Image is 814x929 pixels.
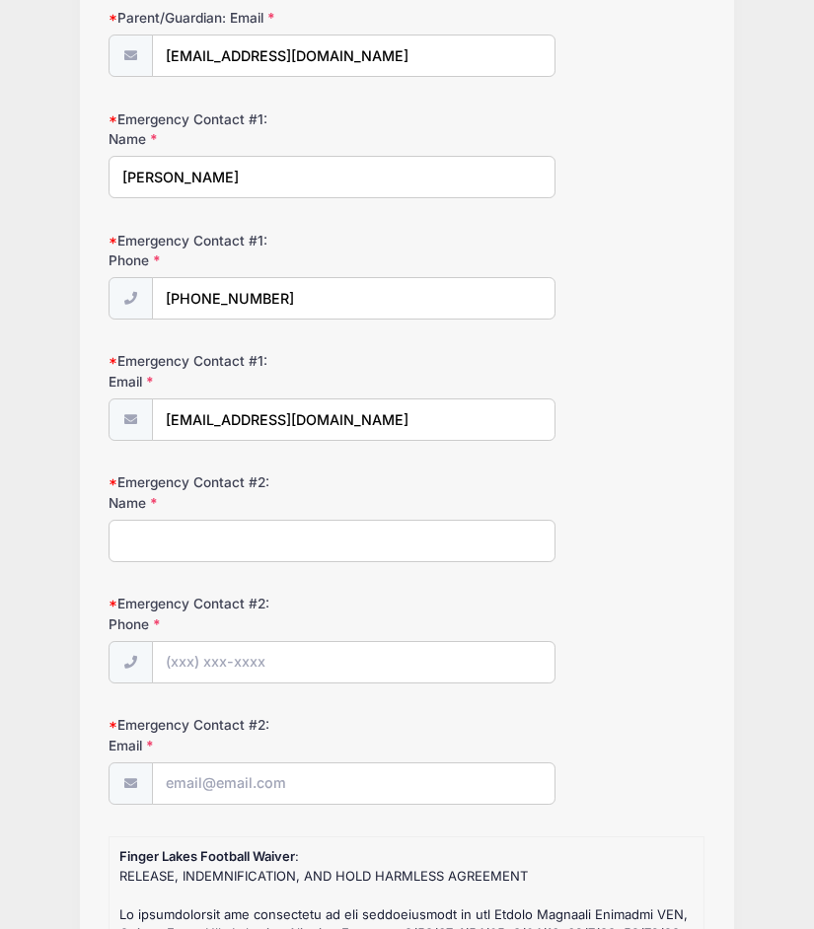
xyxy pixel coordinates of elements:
[152,398,556,441] input: email@email.com
[119,848,295,864] strong: Finger Lakes Football Waiver
[109,231,307,271] label: Emergency Contact #1: Phone
[152,35,556,77] input: email@email.com
[109,109,307,150] label: Emergency Contact #1: Name
[152,641,556,683] input: (xxx) xxx-xxxx
[109,472,307,513] label: Emergency Contact #2: Name
[152,762,556,805] input: email@email.com
[109,594,307,634] label: Emergency Contact #2: Phone
[109,715,307,755] label: Emergency Contact #2: Email
[109,351,307,392] label: Emergency Contact #1: Email
[152,277,556,320] input: (xxx) xxx-xxxx
[109,8,307,28] label: Parent/Guardian: Email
